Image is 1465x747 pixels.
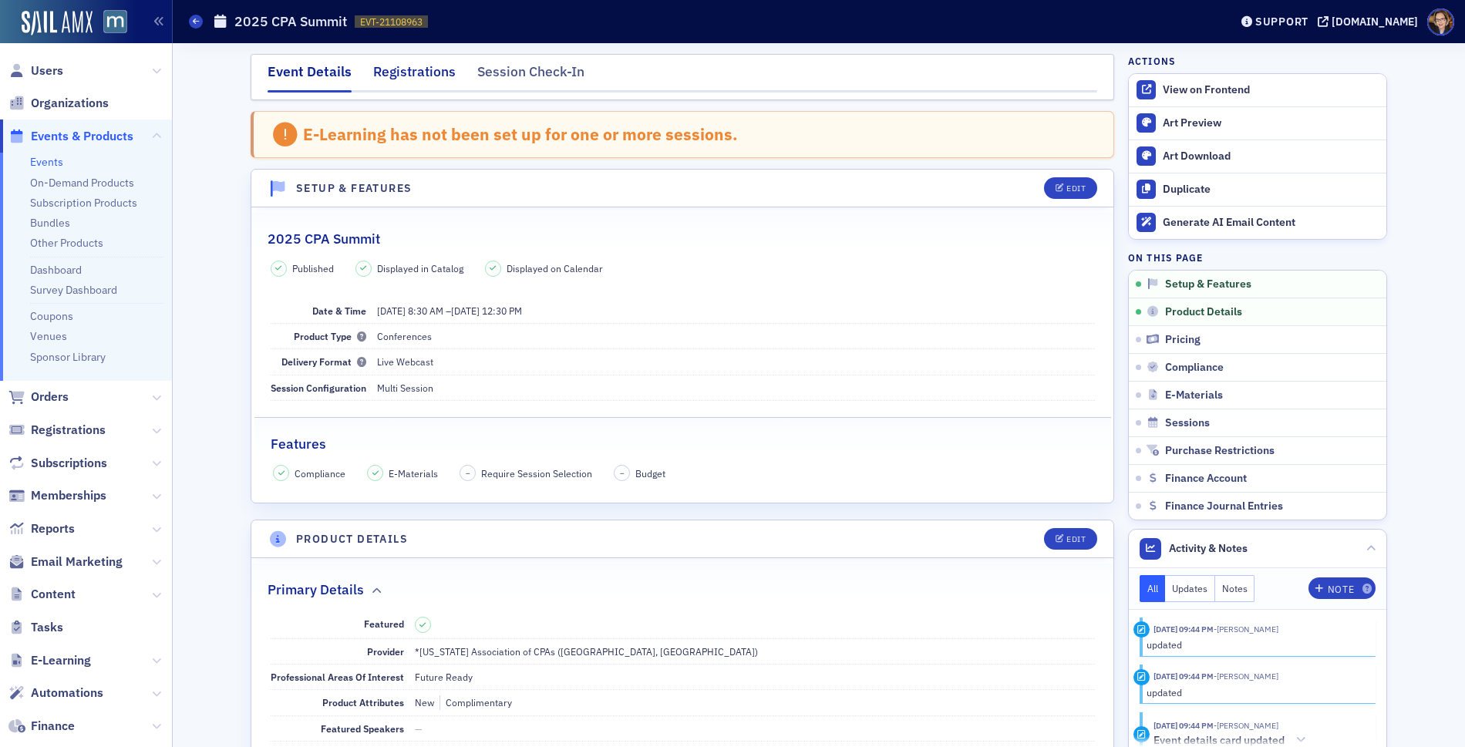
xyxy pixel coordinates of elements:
[8,455,107,472] a: Subscriptions
[271,382,366,394] span: Session Configuration
[1129,206,1386,239] button: Generate AI Email Content
[635,466,665,480] span: Budget
[1129,173,1386,206] button: Duplicate
[377,382,433,394] span: Multi Session
[30,329,67,343] a: Venues
[415,695,434,709] div: New
[1165,389,1223,402] span: E-Materials
[415,722,423,735] span: —
[30,236,103,250] a: Other Products
[8,95,109,112] a: Organizations
[292,261,334,275] span: Published
[1044,177,1097,199] button: Edit
[30,309,73,323] a: Coupons
[1153,720,1214,731] time: 9/17/2025 09:44 PM
[451,305,480,317] span: [DATE]
[1163,83,1379,97] div: View on Frontend
[1133,621,1150,638] div: Update
[389,466,438,480] span: E-Materials
[234,12,347,31] h1: 2025 CPA Summit
[1328,585,1354,594] div: Note
[1129,140,1386,173] a: Art Download
[1128,251,1387,264] h4: On this page
[1165,500,1283,513] span: Finance Journal Entries
[22,11,93,35] img: SailAMX
[8,554,123,570] a: Email Marketing
[30,283,117,297] a: Survey Dashboard
[1165,444,1275,458] span: Purchase Restrictions
[312,305,366,317] span: Date & Time
[1163,183,1379,197] div: Duplicate
[1214,624,1278,634] span: Michelle Brown
[31,619,63,636] span: Tasks
[1044,528,1097,550] button: Edit
[1153,671,1214,681] time: 9/17/2025 09:44 PM
[377,261,463,275] span: Displayed in Catalog
[294,330,366,342] span: Product Type
[322,696,404,708] span: Product Attributes
[1332,15,1418,29] div: [DOMAIN_NAME]
[31,422,106,439] span: Registrations
[31,128,133,145] span: Events & Products
[481,466,592,480] span: Require Session Selection
[507,261,603,275] span: Displayed on Calendar
[31,62,63,79] span: Users
[271,671,404,683] span: Professional Areas Of Interest
[1427,8,1454,35] span: Profile
[1147,638,1365,651] div: updated
[31,718,75,735] span: Finance
[367,645,404,658] span: Provider
[1163,216,1379,230] div: Generate AI Email Content
[360,15,423,29] span: EVT-21108963
[8,685,103,702] a: Automations
[1129,107,1386,140] a: Art Preview
[415,670,473,684] div: Future Ready
[296,180,412,197] h4: Setup & Features
[1165,333,1201,347] span: Pricing
[1165,361,1224,375] span: Compliance
[1147,685,1365,699] div: updated
[1066,184,1086,193] div: Edit
[31,586,76,603] span: Content
[1214,671,1278,681] span: Michelle Brown
[1165,278,1251,291] span: Setup & Features
[30,350,106,364] a: Sponsor Library
[271,434,326,454] h2: Features
[1215,575,1255,602] button: Notes
[466,468,470,479] span: –
[31,95,109,112] span: Organizations
[477,62,584,90] div: Session Check-In
[8,128,133,145] a: Events & Products
[8,586,76,603] a: Content
[1128,54,1176,68] h4: Actions
[30,196,137,210] a: Subscription Products
[408,305,443,317] time: 8:30 AM
[1066,535,1086,543] div: Edit
[377,355,433,368] span: Live Webcast
[1165,416,1210,430] span: Sessions
[8,487,106,504] a: Memberships
[103,10,127,34] img: SailAMX
[8,619,63,636] a: Tasks
[620,468,625,479] span: –
[1133,669,1150,685] div: Update
[1169,540,1248,557] span: Activity & Notes
[321,722,404,735] span: Featured Speakers
[30,263,82,277] a: Dashboard
[303,124,738,144] div: E-Learning has not been set up for one or more sessions.
[31,487,106,504] span: Memberships
[31,389,69,405] span: Orders
[1129,74,1386,106] a: View on Frontend
[31,455,107,472] span: Subscriptions
[31,520,75,537] span: Reports
[31,554,123,570] span: Email Marketing
[373,62,456,90] div: Registrations
[1133,726,1150,742] div: Activity
[1165,472,1247,486] span: Finance Account
[8,389,69,405] a: Orders
[30,176,134,190] a: On-Demand Products
[1163,116,1379,130] div: Art Preview
[8,422,106,439] a: Registrations
[31,652,91,669] span: E-Learning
